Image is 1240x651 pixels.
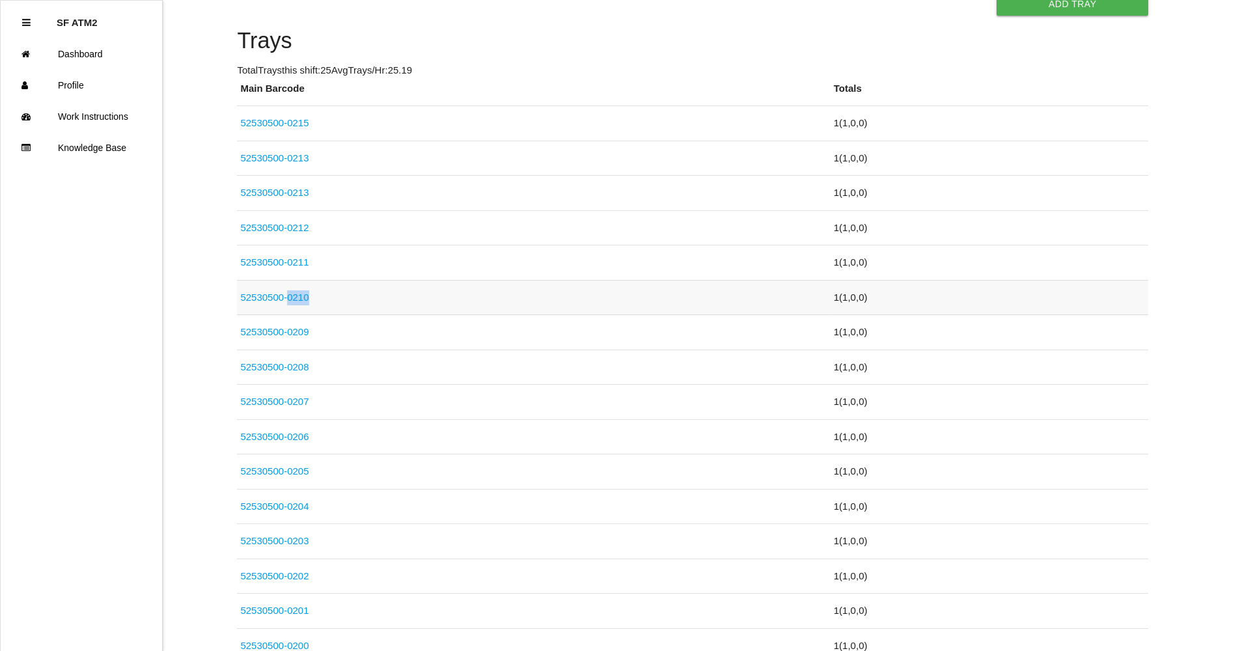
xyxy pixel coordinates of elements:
td: 1 ( 1 , 0 , 0 ) [831,454,1149,490]
a: Knowledge Base [1,132,162,163]
p: Total Trays this shift: 25 Avg Trays /Hr: 25.19 [237,63,1148,78]
td: 1 ( 1 , 0 , 0 ) [831,385,1149,420]
td: 1 ( 1 , 0 , 0 ) [831,106,1149,141]
td: 1 ( 1 , 0 , 0 ) [831,176,1149,211]
a: 52530500-0201 [240,605,309,616]
a: 52530500-0204 [240,501,309,512]
a: 52530500-0208 [240,361,309,372]
td: 1 ( 1 , 0 , 0 ) [831,559,1149,594]
a: Work Instructions [1,101,162,132]
th: Totals [831,81,1149,106]
a: 52530500-0203 [240,535,309,546]
a: 52530500-0209 [240,326,309,337]
a: Profile [1,70,162,101]
td: 1 ( 1 , 0 , 0 ) [831,419,1149,454]
p: SF ATM2 [57,7,98,28]
th: Main Barcode [237,81,830,106]
a: 52530500-0207 [240,396,309,407]
td: 1 ( 1 , 0 , 0 ) [831,524,1149,559]
a: 52530500-0206 [240,431,309,442]
a: 52530500-0202 [240,570,309,581]
a: 52530500-0211 [240,256,309,268]
td: 1 ( 1 , 0 , 0 ) [831,489,1149,524]
a: 52530500-0212 [240,222,309,233]
a: 52530500-0210 [240,292,309,303]
a: 52530500-0213 [240,187,309,198]
div: Close [22,7,31,38]
a: Dashboard [1,38,162,70]
td: 1 ( 1 , 0 , 0 ) [831,280,1149,315]
td: 1 ( 1 , 0 , 0 ) [831,141,1149,176]
h4: Trays [237,29,1148,53]
td: 1 ( 1 , 0 , 0 ) [831,315,1149,350]
td: 1 ( 1 , 0 , 0 ) [831,594,1149,629]
a: 52530500-0205 [240,465,309,477]
td: 1 ( 1 , 0 , 0 ) [831,350,1149,385]
td: 1 ( 1 , 0 , 0 ) [831,210,1149,245]
a: 52530500-0213 [240,152,309,163]
a: 52530500-0215 [240,117,309,128]
a: 52530500-0200 [240,640,309,651]
td: 1 ( 1 , 0 , 0 ) [831,245,1149,281]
